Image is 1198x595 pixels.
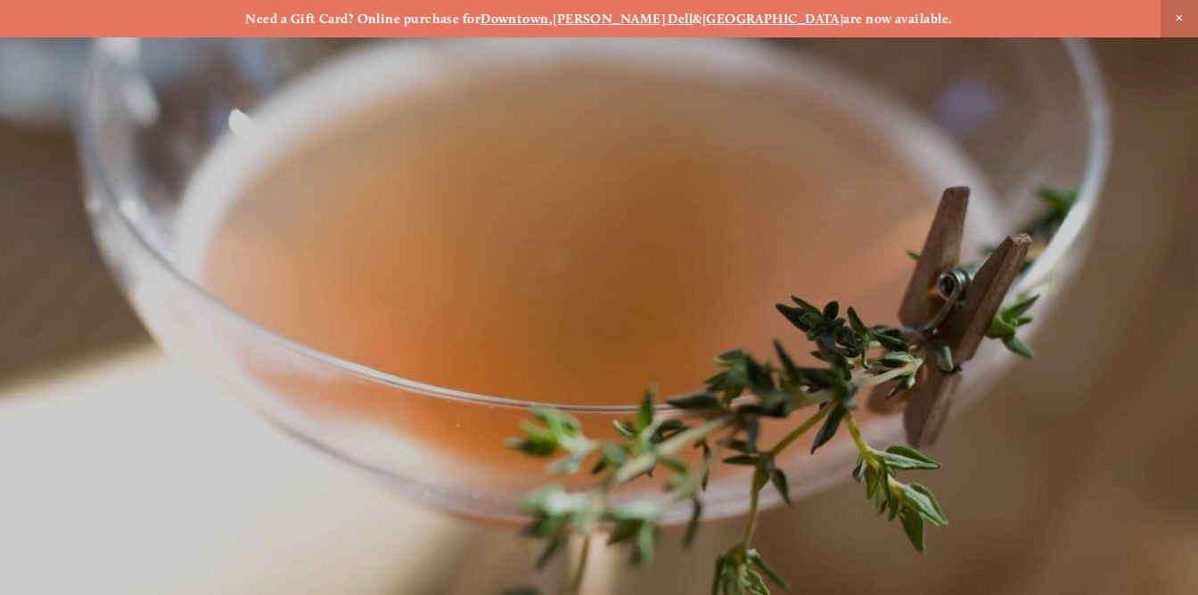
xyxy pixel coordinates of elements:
a: [PERSON_NAME] Dell [553,11,693,27]
strong: are now available. [843,11,952,27]
strong: , [549,11,553,27]
strong: Need a Gift Card? Online purchase for [245,11,480,27]
a: [GEOGRAPHIC_DATA] [702,11,844,27]
strong: & [693,11,702,27]
a: Downtown [480,11,549,27]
